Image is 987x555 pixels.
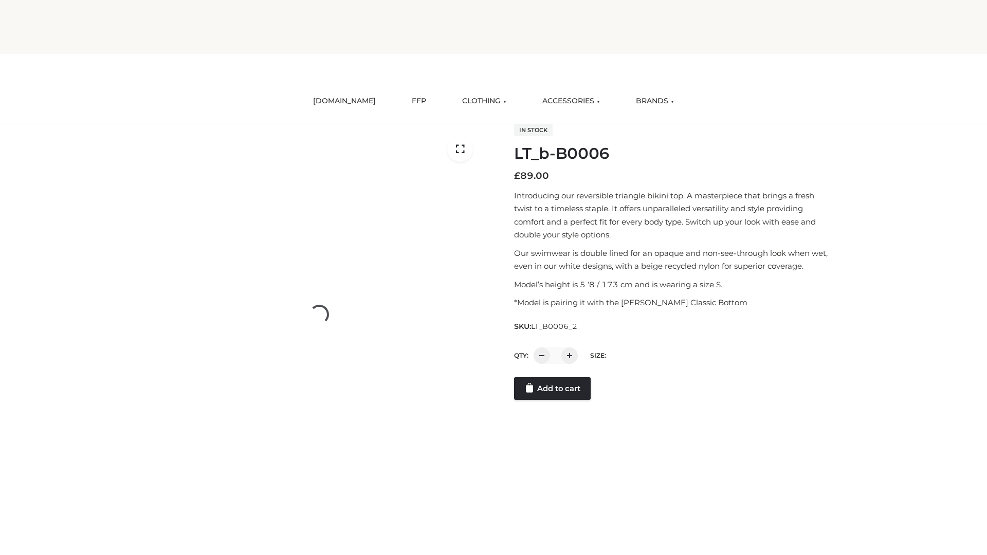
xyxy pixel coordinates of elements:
span: In stock [514,124,553,136]
a: [DOMAIN_NAME] [305,90,383,113]
label: QTY: [514,351,528,359]
a: BRANDS [628,90,682,113]
a: ACCESSORIES [535,90,608,113]
a: CLOTHING [454,90,514,113]
a: FFP [404,90,434,113]
bdi: 89.00 [514,170,549,181]
span: £ [514,170,520,181]
p: Our swimwear is double lined for an opaque and non-see-through look when wet, even in our white d... [514,247,834,273]
p: Introducing our reversible triangle bikini top. A masterpiece that brings a fresh twist to a time... [514,189,834,242]
span: SKU: [514,320,578,332]
span: LT_B0006_2 [531,322,577,331]
label: Size: [590,351,606,359]
p: Model’s height is 5 ‘8 / 173 cm and is wearing a size S. [514,278,834,291]
h1: LT_b-B0006 [514,144,834,163]
a: Add to cart [514,377,591,400]
p: *Model is pairing it with the [PERSON_NAME] Classic Bottom [514,296,834,309]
